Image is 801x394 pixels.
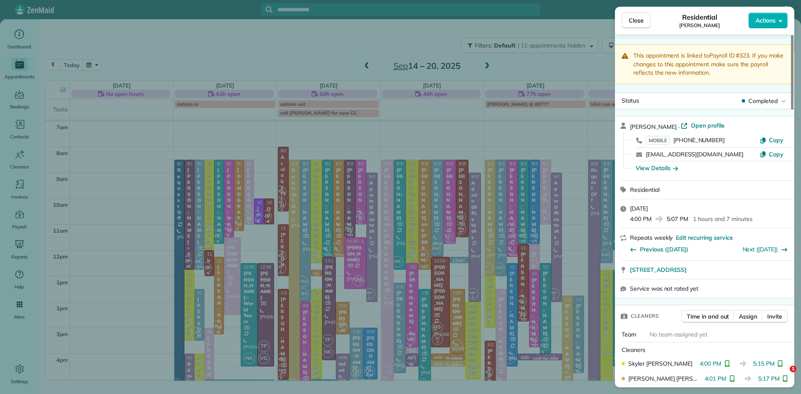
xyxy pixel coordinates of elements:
button: Copy [760,150,783,158]
span: Close [629,16,644,25]
span: 5:17 PM [758,374,780,383]
a: Open profile [681,121,725,130]
span: Status [622,97,639,104]
span: 1 [790,366,796,372]
span: Cleaners [631,312,659,320]
a: Payroll ID #323 [709,52,749,59]
span: [PHONE_NUMBER] [673,136,725,144]
button: Next ([DATE]) [743,245,788,253]
button: Close [622,13,651,28]
span: Service was not rated yet [630,284,698,293]
span: [PERSON_NAME] [PERSON_NAME] [628,374,701,383]
span: No team assigned yet [650,331,708,338]
span: Copy [769,151,783,158]
span: Repeats weekly [630,234,673,241]
span: Assign [739,312,757,321]
a: MOBILE[PHONE_NUMBER] [646,136,725,144]
span: Copy [769,136,783,144]
button: View Details [636,164,678,172]
button: Previous ([DATE]) [630,245,688,253]
span: 4:00 PM [700,359,721,368]
span: · [677,123,681,130]
iframe: Intercom live chat [773,366,793,386]
span: MOBILE [646,136,670,145]
span: [PERSON_NAME] [679,22,720,29]
p: 1 hours and 7 minutes [693,215,752,223]
span: [DATE] [630,205,648,212]
a: [STREET_ADDRESS] [630,266,789,274]
a: Next ([DATE]) [743,246,778,253]
span: Cleaners [622,346,645,354]
span: Edit recurring service [676,233,733,242]
a: [EMAIL_ADDRESS][DOMAIN_NAME] [646,151,743,158]
span: Open profile [691,121,725,130]
span: [PERSON_NAME] [630,123,677,130]
span: [STREET_ADDRESS] [630,266,687,274]
button: Invite [762,310,788,323]
button: Assign [733,310,763,323]
span: Previous ([DATE]) [640,245,688,253]
span: 5:07 PM [667,215,688,223]
span: Time in and out [687,312,729,321]
span: Residential [630,186,660,193]
button: Copy [760,136,783,144]
button: Time in and out [681,310,734,323]
span: 5:15 PM [753,359,775,368]
span: Residential [682,12,718,22]
span: Actions [756,16,776,25]
span: Team [622,331,636,338]
span: Completed [748,97,778,105]
span: 4:00 PM [630,215,652,223]
span: Invite [767,312,782,321]
span: This appointment is linked to . If you make changes to this appointment make sure the payroll ref... [633,52,783,76]
span: Skyler [PERSON_NAME] [628,359,693,368]
span: 4:01 PM [705,374,726,383]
